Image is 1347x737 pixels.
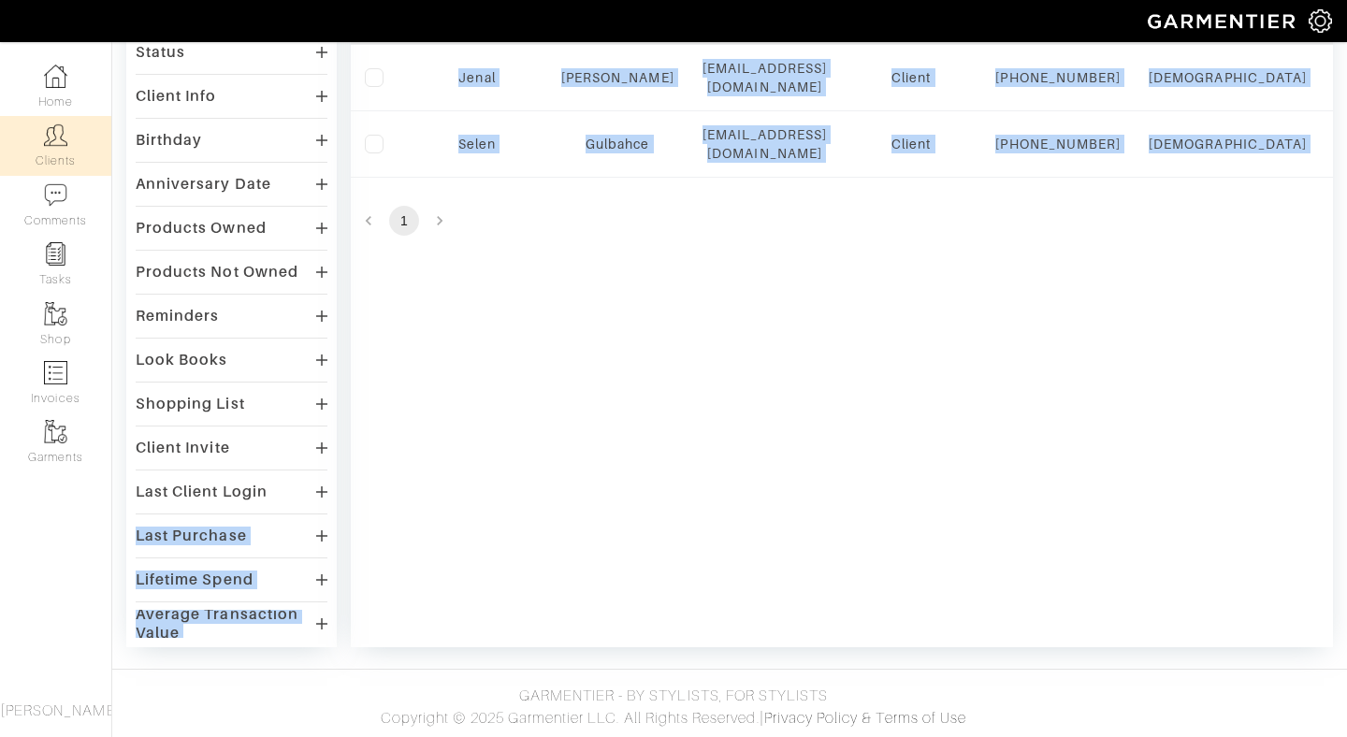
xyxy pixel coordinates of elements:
[1149,68,1307,87] div: [DEMOGRAPHIC_DATA]
[702,125,828,163] div: [EMAIL_ADDRESS][DOMAIN_NAME]
[136,175,271,194] div: Anniversary Date
[1138,5,1309,37] img: garmentier-logo-header-white-b43fb05a5012e4ada735d5af1a66efaba907eab6374d6393d1fbf88cb4ef424d.png
[136,87,217,106] div: Client Info
[586,137,649,152] a: Gulbahce
[136,439,230,457] div: Client Invite
[351,206,1333,236] nav: pagination navigation
[136,483,268,501] div: Last Client Login
[136,605,316,643] div: Average Transaction Value
[136,307,219,325] div: Reminders
[995,135,1121,153] div: [PHONE_NUMBER]
[136,219,267,238] div: Products Owned
[44,123,67,147] img: clients-icon-6bae9207a08558b7cb47a8932f037763ab4055f8c8b6bfacd5dc20c3e0201464.png
[764,710,966,727] a: Privacy Policy & Terms of Use
[855,135,967,153] div: Client
[136,395,245,413] div: Shopping List
[136,43,185,62] div: Status
[1149,135,1307,153] div: [DEMOGRAPHIC_DATA]
[136,527,247,545] div: Last Purchase
[458,137,496,152] a: Selen
[561,70,674,85] a: [PERSON_NAME]
[44,420,67,443] img: garments-icon-b7da505a4dc4fd61783c78ac3ca0ef83fa9d6f193b1c9dc38574b1d14d53ca28.png
[44,65,67,88] img: dashboard-icon-dbcd8f5a0b271acd01030246c82b418ddd0df26cd7fceb0bd07c9910d44c42f6.png
[136,131,202,150] div: Birthday
[136,351,228,369] div: Look Books
[381,710,760,727] span: Copyright © 2025 Garmentier LLC. All Rights Reserved.
[136,571,253,589] div: Lifetime Spend
[458,70,495,85] a: Jenal
[389,206,419,236] button: page 1
[44,361,67,384] img: orders-icon-0abe47150d42831381b5fb84f609e132dff9fe21cb692f30cb5eec754e2cba89.png
[44,302,67,325] img: garments-icon-b7da505a4dc4fd61783c78ac3ca0ef83fa9d6f193b1c9dc38574b1d14d53ca28.png
[44,183,67,207] img: comment-icon-a0a6a9ef722e966f86d9cbdc48e553b5cf19dbc54f86b18d962a5391bc8f6eb6.png
[995,68,1121,87] div: [PHONE_NUMBER]
[855,68,967,87] div: Client
[702,59,828,96] div: [EMAIL_ADDRESS][DOMAIN_NAME]
[44,242,67,266] img: reminder-icon-8004d30b9f0a5d33ae49ab947aed9ed385cf756f9e5892f1edd6e32f2345188e.png
[136,263,298,282] div: Products Not Owned
[1309,9,1332,33] img: gear-icon-white-bd11855cb880d31180b6d7d6211b90ccbf57a29d726f0c71d8c61bd08dd39cc2.png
